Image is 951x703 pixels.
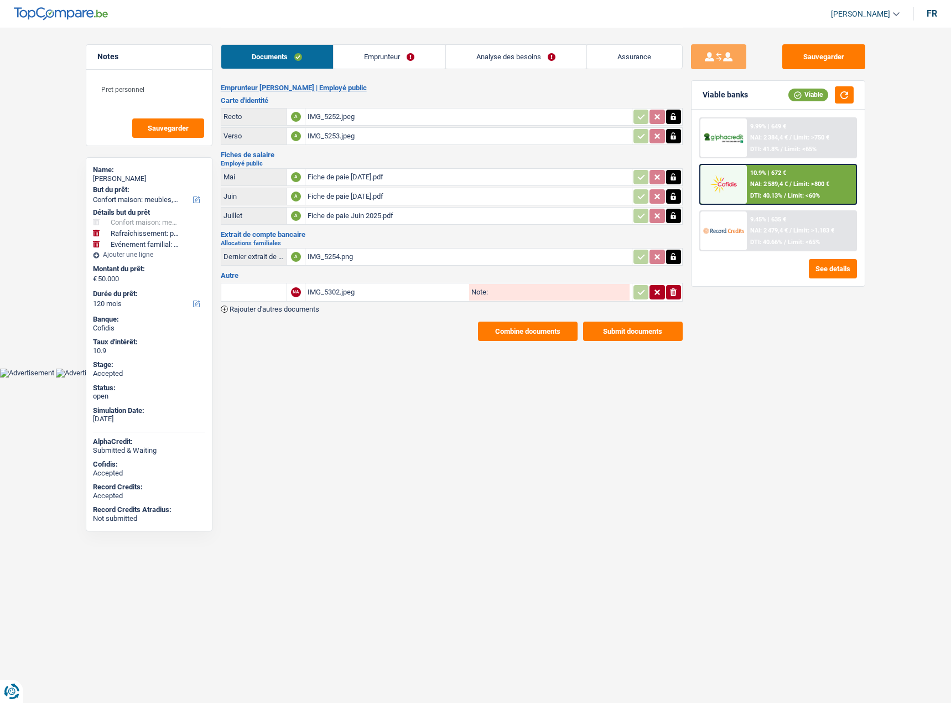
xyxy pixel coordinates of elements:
span: Limit: >750 € [793,134,829,141]
div: IMG_5253.jpeg [308,128,630,144]
div: AlphaCredit: [93,437,205,446]
img: Advertisement [56,369,110,378]
div: Banque: [93,315,205,324]
div: A [291,192,301,201]
div: 10.9 [93,347,205,355]
label: But du prêt: [93,185,203,194]
div: Cofidis [93,324,205,333]
span: Limit: <65% [784,146,817,153]
h3: Autre [221,272,683,279]
label: Durée du prêt: [93,290,203,298]
button: Sauvegarder [132,118,204,138]
div: Viable [788,89,828,101]
div: IMG_5302.jpeg [308,284,467,301]
div: Recto [224,112,284,121]
div: Accepted [93,492,205,500]
a: Emprunteur [334,45,445,69]
span: NAI: 2 384,4 € [750,134,788,141]
label: Note: [469,288,488,296]
button: See details [809,259,857,278]
img: AlphaCredit [703,132,744,144]
span: Rajouter d'autres documents [230,306,319,313]
button: Sauvegarder [782,44,865,69]
a: [PERSON_NAME] [822,5,900,23]
div: 9.45% | 635 € [750,216,786,223]
div: Simulation Date: [93,406,205,415]
span: NAI: 2 479,4 € [750,227,788,234]
div: Cofidis: [93,460,205,469]
div: Juin [224,192,284,200]
span: / [781,146,783,153]
img: Record Credits [703,220,744,241]
div: A [291,112,301,122]
div: open [93,392,205,401]
div: Record Credits Atradius: [93,505,205,514]
div: Ajouter une ligne [93,251,205,259]
span: / [789,227,792,234]
div: A [291,131,301,141]
div: Status: [93,384,205,392]
span: / [784,239,786,246]
div: Submitted & Waiting [93,446,205,455]
span: Limit: >800 € [793,180,829,188]
div: Accepted [93,369,205,378]
h3: Fiches de salaire [221,151,683,158]
span: DTI: 40.66% [750,239,782,246]
div: A [291,172,301,182]
div: IMG_5252.jpeg [308,108,630,125]
div: A [291,252,301,262]
a: Documents [221,45,333,69]
img: TopCompare Logo [14,7,108,20]
span: / [789,134,792,141]
div: Accepted [93,469,205,478]
div: Mai [224,173,284,181]
div: 10.9% | 672 € [750,169,786,177]
span: DTI: 41.8% [750,146,779,153]
div: Verso [224,132,284,140]
span: / [789,180,792,188]
span: Limit: >1.183 € [793,227,834,234]
div: NA [291,287,301,297]
button: Combine documents [478,322,578,341]
div: IMG_5254.png [308,249,630,265]
div: Fiche de paie Juin 2025.pdf [308,208,630,224]
button: Submit documents [583,322,683,341]
label: Montant du prêt: [93,265,203,273]
span: Limit: <65% [788,239,820,246]
div: 9.99% | 649 € [750,123,786,130]
div: Name: [93,166,205,174]
h2: Emprunteur [PERSON_NAME] | Employé public [221,84,683,92]
div: Not submitted [93,514,205,523]
span: NAI: 2 589,4 € [750,180,788,188]
h5: Notes [97,52,201,61]
div: [DATE] [93,415,205,423]
img: Cofidis [703,174,744,194]
div: [PERSON_NAME] [93,174,205,183]
div: Stage: [93,360,205,369]
div: Fiche de paie [DATE].pdf [308,188,630,205]
span: [PERSON_NAME] [831,9,890,19]
h3: Extrait de compte bancaire [221,231,683,238]
a: Analyse des besoins [446,45,586,69]
button: Rajouter d'autres documents [221,306,319,313]
span: Limit: <60% [788,192,820,199]
h3: Carte d'identité [221,97,683,104]
div: fr [927,8,937,19]
h2: Employé public [221,161,683,167]
div: A [291,211,301,221]
span: DTI: 40.13% [750,192,782,199]
span: € [93,275,97,283]
div: Dernier extrait de compte pour vos allocations familiales [224,252,284,261]
div: Juillet [224,211,284,220]
div: Taux d'intérêt: [93,338,205,347]
div: Fiche de paie [DATE].pdf [308,169,630,185]
div: Record Credits: [93,483,205,492]
div: Détails but du prêt [93,208,205,217]
a: Assurance [587,45,682,69]
span: Sauvegarder [148,125,189,132]
span: / [784,192,786,199]
h2: Allocations familiales [221,240,683,246]
div: Viable banks [703,90,748,100]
